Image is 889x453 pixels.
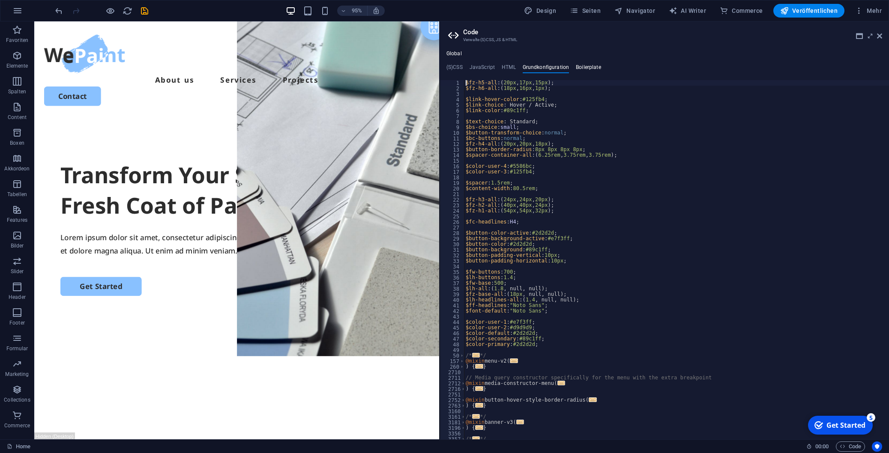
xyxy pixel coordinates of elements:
[63,1,72,9] div: 5
[440,136,465,141] div: 11
[440,425,465,431] div: 3196
[440,431,465,436] div: 3356
[372,7,380,15] i: Bei Größenänderung Zoomstufe automatisch an das gewählte Gerät anpassen.
[440,108,465,113] div: 6
[523,64,569,74] h4: Grundkonfiguration
[476,425,483,430] span: ...
[566,4,604,18] button: Seiten
[440,197,465,203] div: 22
[780,6,838,15] span: Veröffentlichen
[851,4,885,18] button: Mehr
[440,247,465,253] div: 31
[440,364,465,370] div: 260
[570,6,601,15] span: Seiten
[440,297,465,303] div: 40
[524,6,556,15] span: Design
[440,264,465,269] div: 34
[440,86,465,91] div: 2
[440,353,465,358] div: 50
[773,4,844,18] button: Veröffentlichen
[440,225,465,230] div: 27
[440,208,465,214] div: 24
[463,28,882,36] h2: Code
[440,325,465,331] div: 45
[440,191,465,197] div: 21
[440,414,465,420] div: 3161
[440,169,465,175] div: 17
[350,6,364,16] h6: 95%
[440,147,465,152] div: 13
[576,64,601,74] h4: Boilerplate
[521,4,560,18] button: Design
[440,420,465,425] div: 3181
[4,422,30,429] p: Commerce
[440,80,465,86] div: 1
[472,436,480,441] span: ...
[440,253,465,258] div: 32
[440,113,465,119] div: 7
[611,4,659,18] button: Navigator
[440,175,465,180] div: 18
[446,64,463,74] h4: (S)CSS
[815,441,829,452] span: 00 00
[614,6,655,15] span: Navigator
[472,414,480,419] span: ...
[720,6,763,15] span: Commerce
[440,403,465,408] div: 2763
[440,91,465,97] div: 3
[669,6,706,15] span: AI Writer
[440,408,465,414] div: 3160
[521,4,560,18] div: Design (Strg+Alt+Y)
[440,347,465,353] div: 49
[440,275,465,280] div: 36
[446,51,462,57] h4: Global
[872,441,882,452] button: Usercentrics
[440,331,465,336] div: 46
[440,152,465,158] div: 14
[6,63,28,69] p: Elemente
[440,280,465,286] div: 37
[516,420,524,424] span: ...
[836,441,865,452] button: Code
[840,441,861,452] span: Code
[440,286,465,292] div: 38
[470,64,495,74] h4: JavaScript
[472,353,480,358] span: ...
[139,6,150,16] button: save
[440,292,465,297] div: 39
[4,396,30,403] p: Collections
[440,158,465,164] div: 15
[5,3,69,22] div: Get Started 5 items remaining, 0% complete
[665,4,709,18] button: AI Writer
[440,219,465,225] div: 26
[440,125,465,130] div: 9
[8,114,27,121] p: Content
[510,358,518,363] span: ...
[10,140,24,146] p: Boxen
[7,191,27,198] p: Tabellen
[6,345,28,352] p: Formular
[440,130,465,136] div: 10
[440,392,465,397] div: 2751
[557,381,565,385] span: ...
[440,381,465,386] div: 2712
[440,269,465,275] div: 35
[440,358,465,364] div: 157
[440,119,465,125] div: 8
[440,314,465,319] div: 43
[9,294,26,301] p: Header
[440,186,465,191] div: 20
[476,364,483,369] span: ...
[440,236,465,241] div: 29
[8,88,26,95] p: Spalten
[440,319,465,325] div: 44
[440,258,465,264] div: 33
[440,303,465,308] div: 41
[140,6,150,16] i: Save (Ctrl+S)
[7,441,30,452] a: Klick, um Auswahl aufzuheben. Doppelklick öffnet Seitenverwaltung
[440,241,465,247] div: 30
[440,336,465,342] div: 47
[440,397,465,403] div: 2752
[716,4,766,18] button: Commerce
[6,37,28,44] p: Favoriten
